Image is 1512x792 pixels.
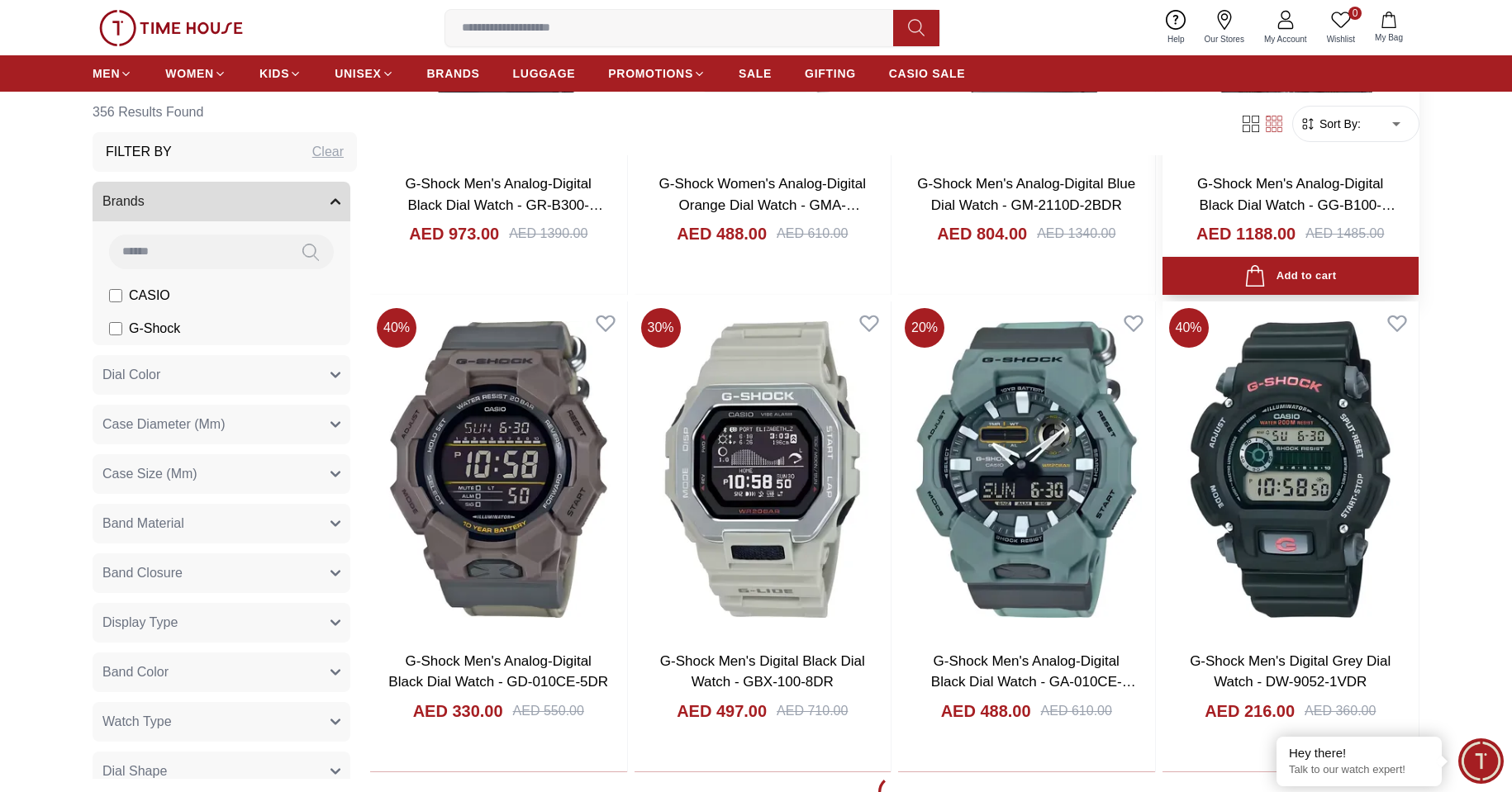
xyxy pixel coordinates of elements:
[641,308,681,348] span: 30 %
[805,59,856,88] a: GIFTING
[93,504,350,543] button: Band Material
[1195,7,1254,49] a: Our Stores
[93,752,350,791] button: Dial Shape
[898,301,1155,637] img: G-Shock Men's Analog-Digital Black Dial Watch - GA-010CE-2ADR
[102,761,167,781] span: Dial Shape
[1037,224,1115,244] div: AED 1340.00
[1190,653,1391,690] a: G-Shock Men's Digital Grey Dial Watch - DW-9052-1VDR
[1289,745,1429,761] div: Hey there!
[93,182,350,221] button: Brands
[1348,7,1362,20] span: 0
[99,10,243,46] img: ...
[93,65,120,82] span: MEN
[406,176,603,234] a: G-Shock Men's Analog-Digital Black Dial Watch - GR-B300-1A4DR
[905,308,944,348] span: 20 %
[1205,700,1295,723] h4: AED 216.00
[102,563,183,583] span: Band Closure
[427,59,480,88] a: BRANDS
[102,613,178,633] span: Display Type
[335,59,393,88] a: UNISEX
[109,322,122,335] input: G-Shock
[1161,33,1191,45] span: Help
[129,286,170,306] span: CASIO
[93,454,350,494] button: Case Size (Mm)
[1163,301,1419,637] img: G-Shock Men's Digital Grey Dial Watch - DW-9052-1VDR
[413,700,503,723] h4: AED 330.00
[1289,763,1429,777] p: Talk to our watch expert!
[1317,7,1365,49] a: 0Wishlist
[1258,33,1314,45] span: My Account
[102,192,145,211] span: Brands
[335,65,381,82] span: UNISEX
[739,65,772,82] span: SALE
[1305,701,1376,721] div: AED 360.00
[165,65,214,82] span: WOMEN
[889,59,966,88] a: CASIO SALE
[102,514,184,534] span: Band Material
[635,301,892,637] img: G-Shock Men's Digital Black Dial Watch - GBX-100-8DR
[388,653,608,690] a: G-Shock Men's Analog-Digital Black Dial Watch - GD-010CE-5DR
[1320,33,1362,45] span: Wishlist
[1197,176,1396,234] a: G-Shock Men's Analog-Digital Black Dial Watch - GG-B100-1A3DR
[739,59,772,88] a: SALE
[102,712,172,732] span: Watch Type
[102,662,169,682] span: Band Color
[931,653,1136,711] a: G-Shock Men's Analog-Digital Black Dial Watch - GA-010CE-2ADR
[93,603,350,643] button: Display Type
[1163,257,1419,296] button: Add to cart
[805,65,856,82] span: GIFTING
[513,701,584,721] div: AED 550.00
[165,59,226,88] a: WOMEN
[1368,31,1410,44] span: My Bag
[93,702,350,742] button: Watch Type
[259,65,289,82] span: KIDS
[1316,116,1361,132] span: Sort By:
[677,222,767,245] h4: AED 488.00
[109,289,122,302] input: CASIO
[1158,7,1195,49] a: Help
[659,176,866,234] a: G-Shock Women's Analog-Digital Orange Dial Watch - GMA-S2100WS-7ADR
[917,176,1135,213] a: G-Shock Men's Analog-Digital Blue Dial Watch - GM-2110D-2BDR
[93,405,350,444] button: Case Diameter (Mm)
[937,222,1027,245] h4: AED 804.00
[608,59,706,88] a: PROMOTIONS
[1169,308,1209,348] span: 40 %
[777,701,848,721] div: AED 710.00
[1198,33,1251,45] span: Our Stores
[889,65,966,82] span: CASIO SALE
[513,59,576,88] a: LUGGAGE
[93,355,350,395] button: Dial Color
[1365,8,1413,47] button: My Bag
[513,65,576,82] span: LUGGAGE
[409,222,499,245] h4: AED 973.00
[93,92,357,132] h6: 356 Results Found
[509,224,587,244] div: AED 1390.00
[1458,738,1504,784] div: Chat Widget
[370,301,627,637] img: G-Shock Men's Analog-Digital Black Dial Watch - GD-010CE-5DR
[677,700,767,723] h4: AED 497.00
[1041,701,1112,721] div: AED 610.00
[312,142,344,162] div: Clear
[259,59,302,88] a: KIDS
[660,653,865,690] a: G-Shock Men's Digital Black Dial Watch - GBX-100-8DR
[102,365,160,385] span: Dial Color
[102,464,197,484] span: Case Size (Mm)
[777,224,848,244] div: AED 610.00
[93,553,350,593] button: Band Closure
[93,652,350,692] button: Band Color
[941,700,1031,723] h4: AED 488.00
[1305,224,1384,244] div: AED 1485.00
[93,59,132,88] a: MEN
[427,65,480,82] span: BRANDS
[1196,222,1296,245] h4: AED 1188.00
[1300,116,1361,132] button: Sort By:
[1244,265,1336,287] div: Add to cart
[377,308,416,348] span: 40 %
[106,142,172,162] h3: Filter By
[129,319,180,339] span: G-Shock
[102,415,225,434] span: Case Diameter (Mm)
